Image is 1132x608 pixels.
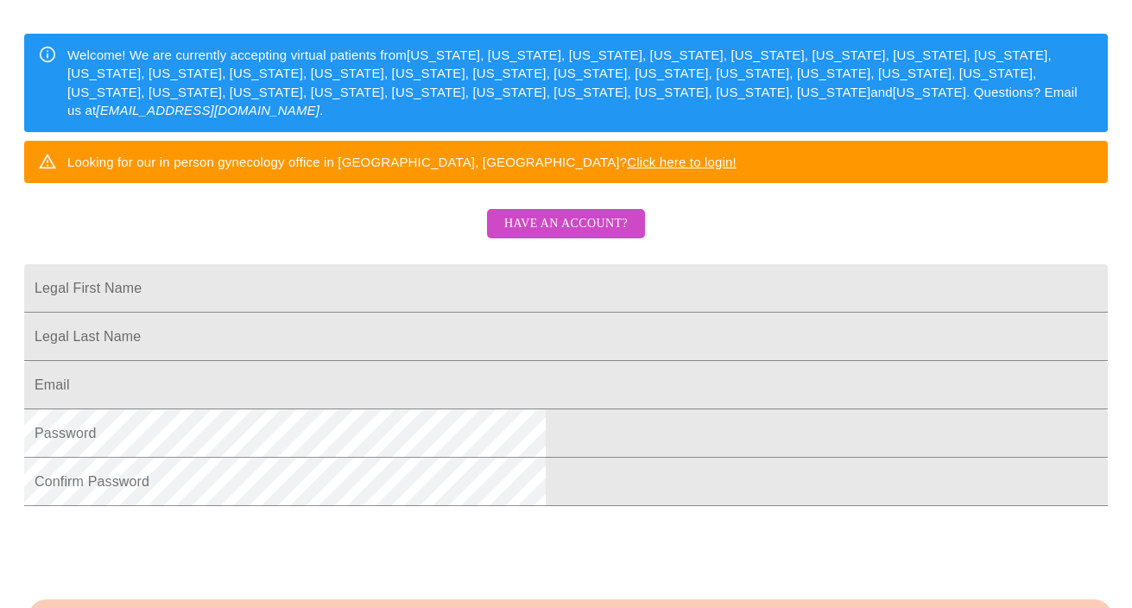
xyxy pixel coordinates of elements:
span: Have an account? [504,213,628,235]
iframe: reCAPTCHA [24,515,287,582]
a: Have an account? [483,228,649,243]
em: [EMAIL_ADDRESS][DOMAIN_NAME] [96,103,319,117]
div: Looking for our in person gynecology office in [GEOGRAPHIC_DATA], [GEOGRAPHIC_DATA]? [67,146,737,178]
div: Welcome! We are currently accepting virtual patients from [US_STATE], [US_STATE], [US_STATE], [US... [67,39,1094,127]
a: Click here to login! [627,155,737,169]
button: Have an account? [487,209,645,239]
